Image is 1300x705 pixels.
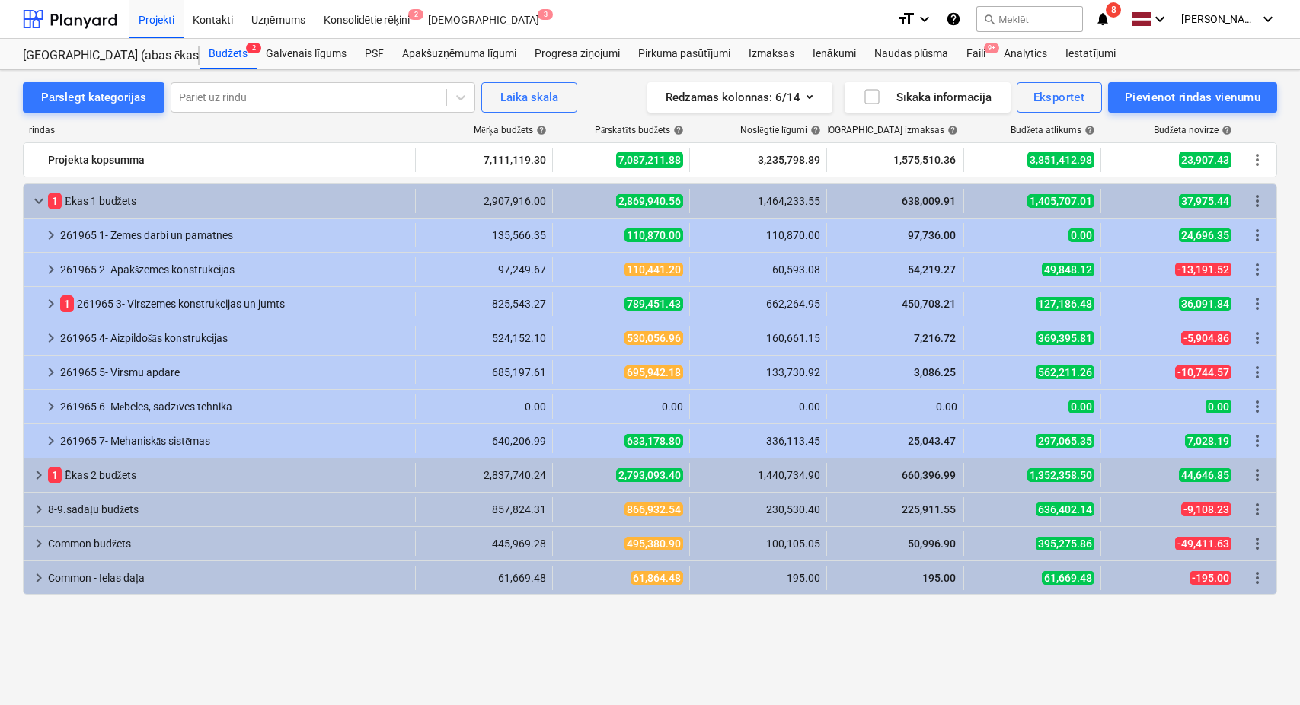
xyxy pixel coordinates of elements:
[474,125,547,136] div: Mērķa budžets
[1248,569,1266,587] span: Vairāk darbību
[696,195,820,207] div: 1,464,233.55
[422,572,546,584] div: 61,669.48
[500,88,558,107] div: Laika skala
[42,329,60,347] span: keyboard_arrow_right
[1248,432,1266,450] span: Vairāk darbību
[422,366,546,378] div: 685,197.61
[624,434,683,448] span: 633,178.80
[42,397,60,416] span: keyboard_arrow_right
[696,263,820,276] div: 60,593.08
[1042,571,1094,585] span: 61,669.48
[30,534,48,553] span: keyboard_arrow_right
[1248,534,1266,553] span: Vairāk darbību
[23,125,417,136] div: rindas
[616,152,683,168] span: 7,087,211.88
[533,125,547,136] span: help
[845,82,1011,113] button: Sīkāka informācija
[892,152,957,167] span: 1,575,510.36
[48,467,62,483] span: 1
[1036,502,1094,516] span: 636,402.14
[408,9,423,20] span: 2
[631,571,683,585] span: 61,864.48
[1248,363,1266,381] span: Vairāk darbību
[1248,260,1266,279] span: Vairāk darbību
[48,497,409,522] div: 8-9.sadaļu budžets
[60,295,74,312] span: 1
[1179,297,1231,311] span: 36,091.84
[1036,297,1094,311] span: 127,186.48
[696,572,820,584] div: 195.00
[422,538,546,550] div: 445,969.28
[42,260,60,279] span: keyboard_arrow_right
[422,435,546,447] div: 640,206.99
[1175,537,1231,550] span: -49,411.63
[1248,500,1266,518] span: Vairāk darbību
[48,566,409,590] div: Common - Ielas daļa
[803,39,865,69] a: Ienākumi
[915,10,934,28] i: keyboard_arrow_down
[1108,82,1277,113] button: Pievienot rindas vienumu
[1181,331,1231,345] span: -5,904.86
[525,39,629,69] a: Progresa ziņojumi
[23,48,181,64] div: [GEOGRAPHIC_DATA] (abas ēkas - PRJ2002936 un PRJ2002937) 2601965
[696,366,820,378] div: 133,730.92
[1017,82,1102,113] button: Eksportēt
[422,148,546,172] div: 7,111,119.30
[1179,152,1231,168] span: 23,907.43
[60,326,409,350] div: 261965 4- Aizpildošās konstrukcijas
[995,39,1056,69] a: Analytics
[422,469,546,481] div: 2,837,740.24
[1027,194,1094,208] span: 1,405,707.01
[422,332,546,344] div: 524,152.10
[976,6,1083,32] button: Meklēt
[900,298,957,310] span: 450,708.21
[1179,468,1231,482] span: 44,646.85
[30,569,48,587] span: keyboard_arrow_right
[629,39,739,69] div: Pirkuma pasūtījumi
[957,39,995,69] a: Faili9+
[921,572,957,584] span: 195.00
[863,88,992,107] div: Sīkāka informācija
[48,189,409,213] div: Ēkas 1 budžets
[246,43,261,53] span: 2
[696,400,820,413] div: 0.00
[1027,468,1094,482] span: 1,352,358.50
[30,192,48,210] span: keyboard_arrow_down
[393,39,525,69] a: Apakšuzņēmuma līgumi
[1056,39,1125,69] a: Iestatījumi
[1224,632,1300,705] iframe: Chat Widget
[1179,194,1231,208] span: 37,975.44
[1036,331,1094,345] span: 369,395.81
[807,125,821,136] span: help
[984,43,999,53] span: 9+
[48,463,409,487] div: Ēkas 2 budžets
[696,332,820,344] div: 160,661.15
[42,295,60,313] span: keyboard_arrow_right
[1259,10,1277,28] i: keyboard_arrow_down
[739,39,803,69] a: Izmaksas
[60,394,409,419] div: 261965 6- Mēbeles, sadzīves tehnika
[1175,365,1231,379] span: -10,744.57
[1190,571,1231,585] span: -195.00
[1036,537,1094,550] span: 395,275.86
[696,469,820,481] div: 1,440,734.90
[41,88,146,107] div: Pārslēgt kategorijas
[957,39,995,69] div: Faili
[906,538,957,550] span: 50,996.90
[900,195,957,207] span: 638,009.91
[1206,400,1231,413] span: 0.00
[900,503,957,515] span: 225,911.55
[1248,397,1266,416] span: Vairāk darbību
[616,194,683,208] span: 2,869,940.56
[1125,88,1260,107] div: Pievienot rindas vienumu
[422,263,546,276] div: 97,249.67
[48,531,409,556] div: Common budžets
[865,39,958,69] div: Naudas plūsma
[670,125,684,136] span: help
[356,39,393,69] a: PSF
